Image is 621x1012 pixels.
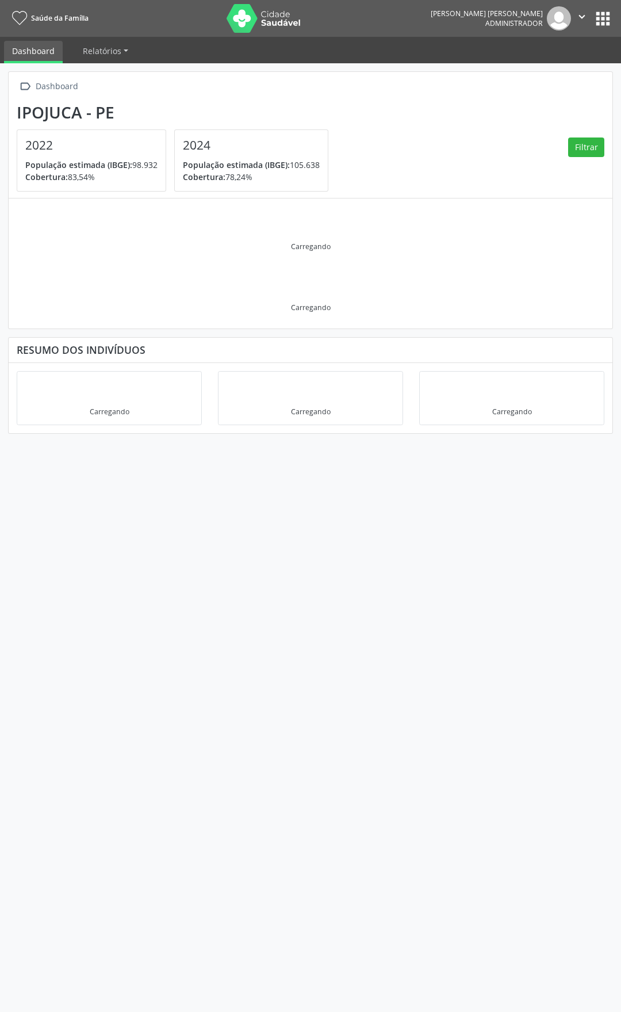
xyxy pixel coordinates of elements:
[593,9,613,29] button: apps
[25,138,158,152] h4: 2022
[17,78,33,95] i: 
[75,41,136,61] a: Relatórios
[183,171,225,182] span: Cobertura:
[83,45,121,56] span: Relatórios
[25,159,132,170] span: População estimada (IBGE):
[291,407,331,417] div: Carregando
[576,10,588,23] i: 
[90,407,129,417] div: Carregando
[4,41,63,63] a: Dashboard
[33,78,80,95] div: Dashboard
[431,9,543,18] div: [PERSON_NAME] [PERSON_NAME]
[25,171,158,183] p: 83,54%
[571,6,593,30] button: 
[291,303,331,312] div: Carregando
[17,103,336,122] div: Ipojuca - PE
[568,138,604,157] button: Filtrar
[183,171,320,183] p: 78,24%
[8,9,89,28] a: Saúde da Família
[183,159,290,170] span: População estimada (IBGE):
[25,159,158,171] p: 98.932
[183,159,320,171] p: 105.638
[17,78,80,95] a:  Dashboard
[183,138,320,152] h4: 2024
[25,171,68,182] span: Cobertura:
[547,6,571,30] img: img
[492,407,532,417] div: Carregando
[485,18,543,28] span: Administrador
[291,242,331,251] div: Carregando
[17,343,604,356] div: Resumo dos indivíduos
[31,13,89,23] span: Saúde da Família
